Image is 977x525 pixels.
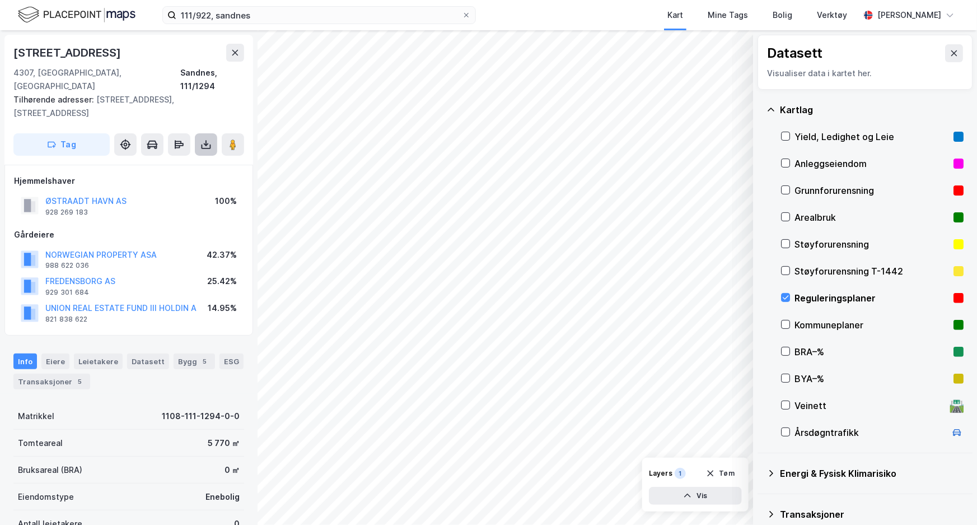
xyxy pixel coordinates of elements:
div: Visualiser data i kartet her. [767,67,963,80]
button: Vis [649,487,742,505]
div: 988 622 036 [45,261,89,270]
div: 100% [215,194,237,208]
div: Veinett [794,399,946,412]
div: 4307, [GEOGRAPHIC_DATA], [GEOGRAPHIC_DATA] [13,66,180,93]
div: Eiere [41,354,69,369]
div: Transaksjoner [13,374,90,389]
div: 25.42% [207,275,237,288]
div: 821 838 622 [45,315,87,324]
div: Årsdøgntrafikk [794,426,946,439]
div: Bolig [773,8,792,22]
div: Støyforurensning [794,238,949,251]
div: Eiendomstype [18,490,74,504]
div: 928 269 183 [45,208,88,217]
div: ESG [219,354,244,369]
div: [PERSON_NAME] [877,8,941,22]
div: 0 ㎡ [225,463,240,477]
div: Yield, Ledighet og Leie [794,130,949,143]
div: [STREET_ADDRESS], [STREET_ADDRESS] [13,93,235,120]
div: Tomteareal [18,436,63,450]
div: Sandnes, 111/1294 [180,66,244,93]
div: 42.37% [207,248,237,262]
div: 5 [199,356,211,367]
div: 🛣️ [950,398,965,413]
div: BYA–% [794,372,949,385]
div: 5 770 ㎡ [208,436,240,450]
div: Kart [667,8,683,22]
div: 929 301 684 [45,288,89,297]
div: Enebolig [205,490,240,504]
div: 5 [74,376,86,387]
input: Søk på adresse, matrikkel, gårdeiere, leietakere eller personer [176,7,462,24]
div: Reguleringsplaner [794,291,949,305]
div: Støyforurensning T-1442 [794,264,949,278]
div: Hjemmelshaver [14,174,244,188]
img: logo.f888ab2527a4732fd821a326f86c7f29.svg [18,5,135,25]
div: Arealbruk [794,211,949,224]
div: [STREET_ADDRESS] [13,44,123,62]
button: Tag [13,133,110,156]
span: Tilhørende adresser: [13,95,96,104]
div: 1108-111-1294-0-0 [162,410,240,423]
button: Tøm [699,464,742,482]
div: Info [13,354,37,369]
div: Energi & Fysisk Klimarisiko [780,467,964,480]
div: Anleggseiendom [794,157,949,170]
div: Gårdeiere [14,228,244,241]
div: Bygg [174,354,215,369]
div: Transaksjoner [780,508,964,521]
div: Kontrollprogram for chat [921,471,977,525]
div: Grunnforurensning [794,184,949,197]
div: 14.95% [208,301,237,315]
div: Kommuneplaner [794,318,949,332]
div: BRA–% [794,345,949,359]
div: Verktøy [817,8,847,22]
div: Leietakere [74,354,123,369]
div: Datasett [127,354,169,369]
div: Datasett [767,44,822,62]
div: Matrikkel [18,410,54,423]
div: Kartlag [780,103,964,117]
div: Mine Tags [708,8,748,22]
div: Layers [649,469,672,478]
iframe: Chat Widget [921,471,977,525]
div: 1 [675,468,686,479]
div: Bruksareal (BRA) [18,463,82,477]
